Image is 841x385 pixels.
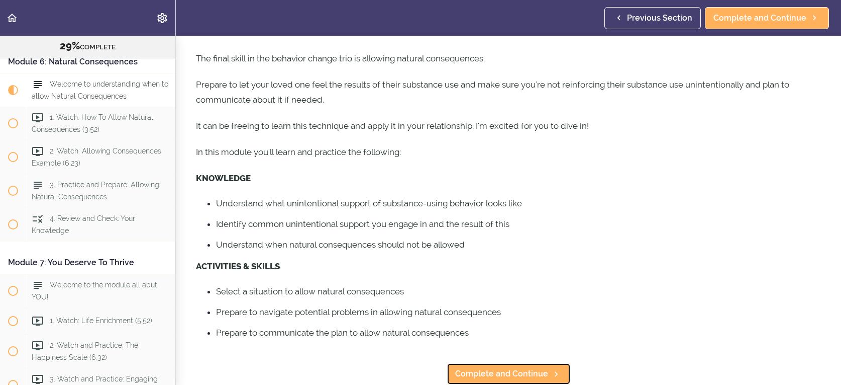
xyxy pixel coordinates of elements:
span: 3. Practice and Prepare: Allowing Natural Consequences [32,181,159,200]
span: 1. Watch: How To Allow Natural Consequences (3:52) [32,113,153,133]
strong: ACTIVITIES & SKILLS [196,261,280,271]
span: Welcome to understanding when to allow Natural Consequences [32,80,168,100]
span: 29% [60,40,80,52]
a: Previous Section [604,7,701,29]
svg: Settings Menu [156,12,168,24]
div: COMPLETE [13,40,163,53]
span: Complete and Continue [713,12,806,24]
a: Complete and Continue [705,7,829,29]
span: Prepare to let your loved one feel the results of their substance use and make sure you're not re... [196,80,789,105]
span: Identify common unintentional support you engage in and the result of this [216,219,509,229]
span: 2. Watch: Allowing Consequences Example (6:23) [32,147,161,167]
span: Complete and Continue [455,368,548,380]
span: It can be freeing to learn this technique and apply it in your relationship, I'm excited for you ... [196,121,589,131]
span: 1. Watch: Life Enrichment (5:52) [50,317,152,325]
span: Select a situation to allow natural consequences [216,286,404,296]
span: Understand when natural consequences should not be allowed [216,240,465,250]
span: Understand what unintentional support of substance-using behavior looks like [216,198,522,208]
svg: Back to course curriculum [6,12,18,24]
span: Prepare to communicate the plan to allow natural consequences [216,328,469,338]
strong: KNOWLEDGE [196,173,251,183]
span: Prepare to navigate potential problems in allowing natural consequences [216,307,501,317]
span: 4. Review and Check: Your Knowledge [32,214,135,234]
span: The final skill in the behavior change trio is allowing natural consequences. [196,53,485,63]
span: 2. Watch and Practice: The Happiness Scale (6:32) [32,341,138,361]
a: Complete and Continue [447,363,571,385]
span: Previous Section [627,12,692,24]
span: In this module you'll learn and practice the following: [196,147,401,157]
span: Welcome to the module all abut YOU! [32,281,157,300]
